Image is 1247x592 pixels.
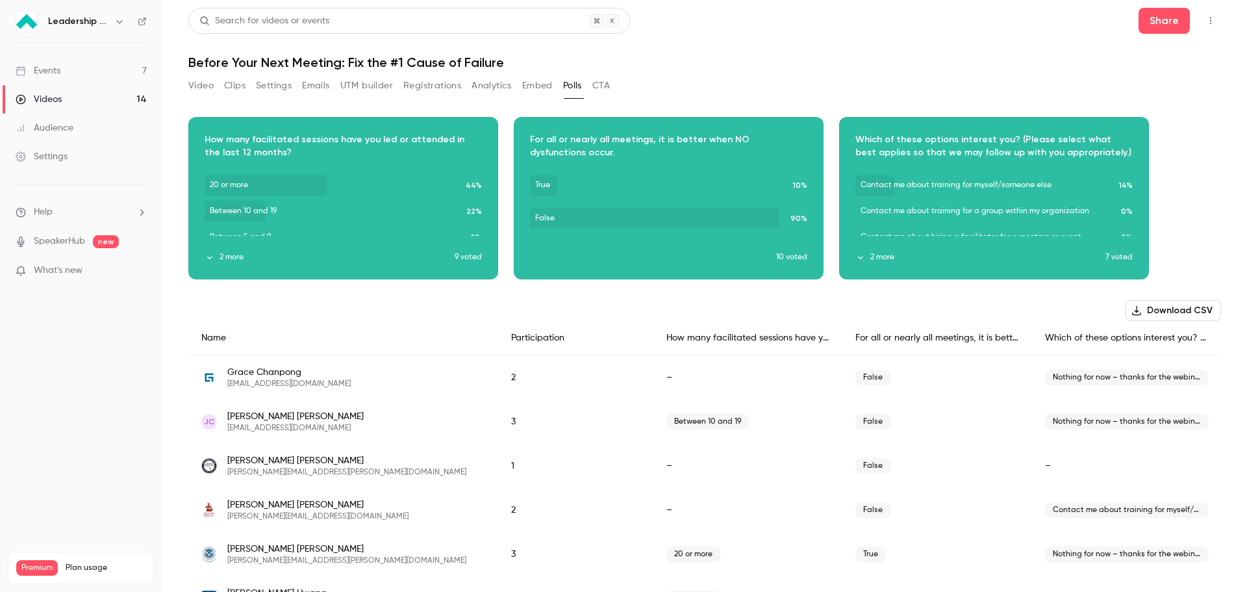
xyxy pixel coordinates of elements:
div: Events [16,64,60,77]
span: [PERSON_NAME][EMAIL_ADDRESS][PERSON_NAME][DOMAIN_NAME] [227,467,466,478]
img: spinningbabies.com [201,502,217,518]
div: Search for videos or events [199,14,329,28]
button: Embed [522,75,553,96]
div: 1 [498,444,653,488]
div: gchanpong@guidewire.com [188,355,1221,400]
button: CTA [592,75,610,96]
span: Nothing for now – thanks for the webinar [1045,547,1209,562]
span: [PERSON_NAME] [PERSON_NAME] [227,410,364,423]
button: Video [188,75,214,96]
div: Name [188,321,498,355]
button: Analytics [472,75,512,96]
span: Help [34,205,53,219]
span: new [93,235,119,248]
span: False [855,502,890,518]
img: Leadership Strategies - 2025 Webinars [16,11,37,32]
div: – [653,488,843,532]
button: Share [1139,8,1190,34]
span: [PERSON_NAME][EMAIL_ADDRESS][PERSON_NAME][DOMAIN_NAME] [227,556,466,566]
h6: Leadership Strategies - 2025 Webinars [48,15,109,28]
span: [PERSON_NAME] [PERSON_NAME] [227,543,466,556]
img: guidewire.com [201,370,217,385]
span: Grace Chanpong [227,366,351,379]
span: What's new [34,264,82,277]
div: 2 [498,355,653,400]
span: False [855,458,890,474]
div: julie@spinningbabies.com [188,488,1221,532]
div: Settings [16,150,68,163]
button: Download CSV [1126,300,1221,321]
span: Between 10 and 19 [666,414,749,430]
div: 3 [498,400,653,444]
button: Registrations [403,75,461,96]
div: For all or nearly all meetings, it is better when NO dysfunctions occur. [842,321,1032,355]
div: Which of these options interest you? (Please select what best applies so that we may follow up wi... [1032,321,1222,355]
span: [PERSON_NAME][EMAIL_ADDRESS][DOMAIN_NAME] [227,511,409,522]
img: fema.dhs.gov [201,547,217,562]
span: False [855,370,890,385]
div: How many facilitated sessions have you led or attended in the last 12 months? [653,321,843,355]
div: shirley.combass@myfloridacfo.com [188,444,1221,488]
button: 2 more [205,251,455,263]
a: SpeakerHub [34,235,85,248]
span: [EMAIL_ADDRESS][DOMAIN_NAME] [227,423,364,433]
button: Emails [302,75,329,96]
button: 2 more [855,251,1105,263]
span: True [855,547,886,562]
button: UTM builder [340,75,393,96]
button: Top Bar Actions [1200,10,1221,31]
button: Polls [563,75,582,96]
div: – [1032,444,1222,488]
span: Nothing for now – thanks for the webinar [1045,370,1209,385]
span: Plan usage [66,563,146,573]
span: Premium [16,560,58,576]
span: [PERSON_NAME] [PERSON_NAME] [227,498,409,511]
span: Contact me about training for myself/someone else [1045,502,1209,518]
div: – [653,355,843,400]
span: JC [204,416,214,428]
li: help-dropdown-opener [16,205,147,219]
span: [EMAIL_ADDRESS][DOMAIN_NAME] [227,379,351,389]
iframe: Noticeable Trigger [131,265,147,277]
div: rebecca.hart@fema.dhs.gov [188,532,1221,576]
div: – [653,444,843,488]
img: myfloridacfo.com [201,458,217,474]
span: 20 or more [666,547,720,562]
div: joannac918@gmail.com [188,400,1221,444]
div: Participation [498,321,653,355]
h1: Before Your Next Meeting: Fix the #1 Cause of Failure [188,55,1221,70]
span: False [855,414,890,430]
span: Nothing for now – thanks for the webinar [1045,414,1209,430]
div: Videos [16,93,62,106]
button: Clips [224,75,246,96]
div: 2 [498,488,653,532]
div: Audience [16,122,73,135]
div: 3 [498,532,653,576]
span: [PERSON_NAME] [PERSON_NAME] [227,454,466,467]
button: Settings [256,75,292,96]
